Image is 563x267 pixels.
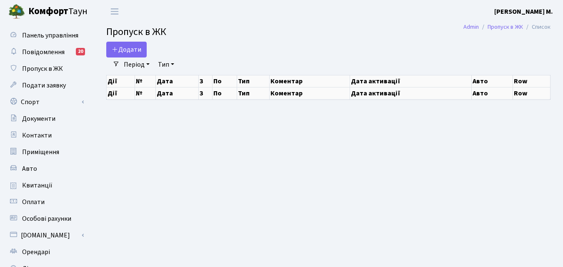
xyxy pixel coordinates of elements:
span: Пропуск в ЖК [106,25,166,39]
th: Дата активації [350,87,472,99]
a: Контакти [4,127,88,144]
a: Оплати [4,194,88,210]
span: Приміщення [22,147,59,157]
span: Авто [22,164,37,173]
a: Особові рахунки [4,210,88,227]
span: Особові рахунки [22,214,71,223]
span: Додати [112,45,141,54]
a: Орендарі [4,244,88,260]
th: Row [513,75,550,87]
a: Документи [4,110,88,127]
th: Тип [237,75,270,87]
a: Admin [463,22,479,31]
span: Документи [22,114,55,123]
a: Квитанції [4,177,88,194]
th: Дата [155,75,199,87]
th: № [135,87,155,99]
a: Приміщення [4,144,88,160]
th: Авто [472,87,513,99]
th: По [213,87,237,99]
th: Тип [237,87,270,99]
button: Переключити навігацію [104,5,125,18]
th: Row [513,87,550,99]
span: Пропуск в ЖК [22,64,63,73]
li: Список [523,22,550,32]
a: Додати [106,42,147,57]
b: [PERSON_NAME] М. [494,7,553,16]
a: Пропуск в ЖК [4,60,88,77]
span: Панель управління [22,31,78,40]
th: З [199,87,213,99]
span: Оплати [22,197,45,207]
th: Дії [107,75,135,87]
a: [PERSON_NAME] М. [494,7,553,17]
a: Тип [155,57,178,72]
th: Дії [107,87,135,99]
th: Дата активації [350,75,472,87]
span: Таун [28,5,88,19]
a: Авто [4,160,88,177]
a: Спорт [4,94,88,110]
span: Повідомлення [22,47,65,57]
span: Квитанції [22,181,53,190]
th: Дата [155,87,199,99]
th: По [213,75,237,87]
th: Авто [472,75,513,87]
th: Коментар [270,87,350,99]
span: Подати заявку [22,81,66,90]
a: [DOMAIN_NAME] [4,227,88,244]
a: Повідомлення20 [4,44,88,60]
a: Подати заявку [4,77,88,94]
nav: breadcrumb [451,18,563,36]
span: Контакти [22,131,52,140]
span: Орендарі [22,247,50,257]
th: Коментар [270,75,350,87]
img: logo.png [8,3,25,20]
th: З [199,75,213,87]
a: Панель управління [4,27,88,44]
a: Період [120,57,153,72]
th: № [135,75,155,87]
b: Комфорт [28,5,68,18]
a: Пропуск в ЖК [488,22,523,31]
div: 20 [76,48,85,55]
